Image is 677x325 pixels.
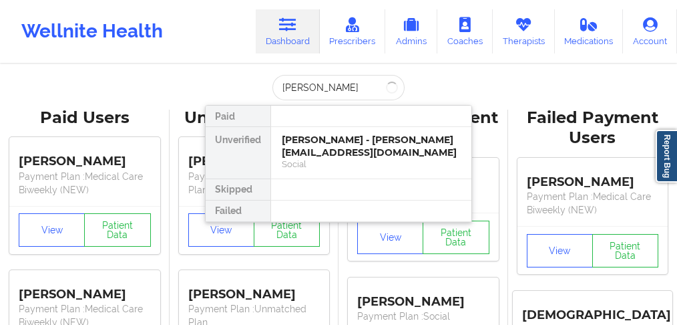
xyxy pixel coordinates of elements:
p: Payment Plan : Social [357,310,489,323]
div: Failed [206,201,270,222]
div: [PERSON_NAME] [188,277,320,302]
p: Payment Plan : Medical Care Biweekly (NEW) [19,170,151,197]
a: Therapists [493,9,555,53]
div: [PERSON_NAME] [527,165,659,190]
a: Prescribers [320,9,386,53]
div: Unverified Users [179,108,330,128]
button: Patient Data [84,213,150,247]
button: Patient Data [592,234,658,267]
a: Admins [385,9,437,53]
a: Dashboard [256,9,320,53]
a: Report Bug [656,130,677,183]
button: View [188,213,254,247]
div: Skipped [206,179,270,201]
div: [PERSON_NAME] [19,144,151,170]
div: Social [282,158,461,170]
div: Paid [206,106,270,127]
div: Failed Payment Users [517,108,668,149]
p: Payment Plan : Unmatched Plan [188,170,320,197]
p: Payment Plan : Medical Care Biweekly (NEW) [527,190,659,217]
a: Account [623,9,677,53]
div: [PERSON_NAME] - [PERSON_NAME][EMAIL_ADDRESS][DOMAIN_NAME] [282,134,461,158]
div: [PERSON_NAME] [19,277,151,302]
div: [PERSON_NAME] [357,284,489,310]
button: Patient Data [423,221,489,254]
a: Coaches [437,9,493,53]
a: Medications [555,9,624,53]
div: Unverified [206,127,270,179]
button: View [527,234,593,267]
button: View [357,221,423,254]
button: Patient Data [254,213,320,247]
div: Paid Users [9,108,160,128]
button: View [19,213,85,247]
div: [PERSON_NAME] [188,144,320,170]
